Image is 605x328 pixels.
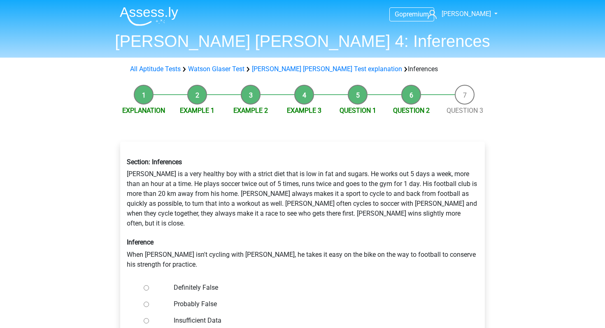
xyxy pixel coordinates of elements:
a: [PERSON_NAME] [PERSON_NAME] Test explanation [252,65,402,73]
label: Definitely False [174,283,458,293]
h1: [PERSON_NAME] [PERSON_NAME] 4: Inferences [113,31,492,51]
span: Go [395,10,403,18]
a: [PERSON_NAME] [424,9,492,19]
a: All Aptitude Tests [130,65,181,73]
a: Question 1 [340,107,376,114]
div: [PERSON_NAME] is a very healthy boy with a strict diet that is low in fat and sugars. He works ou... [121,151,484,276]
h6: Section: Inferences [127,158,478,166]
a: Example 2 [233,107,268,114]
img: Assessly [120,7,178,26]
label: Probably False [174,299,458,309]
a: Explanation [122,107,165,114]
a: Question 3 [447,107,483,114]
span: premium [403,10,429,18]
a: Example 1 [180,107,214,114]
a: Question 2 [393,107,430,114]
div: Inferences [127,64,478,74]
label: Insufficient Data [174,316,458,326]
a: Example 3 [287,107,321,114]
a: Gopremium [390,9,434,20]
a: Watson Glaser Test [188,65,244,73]
span: [PERSON_NAME] [442,10,491,18]
h6: Inference [127,238,478,246]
